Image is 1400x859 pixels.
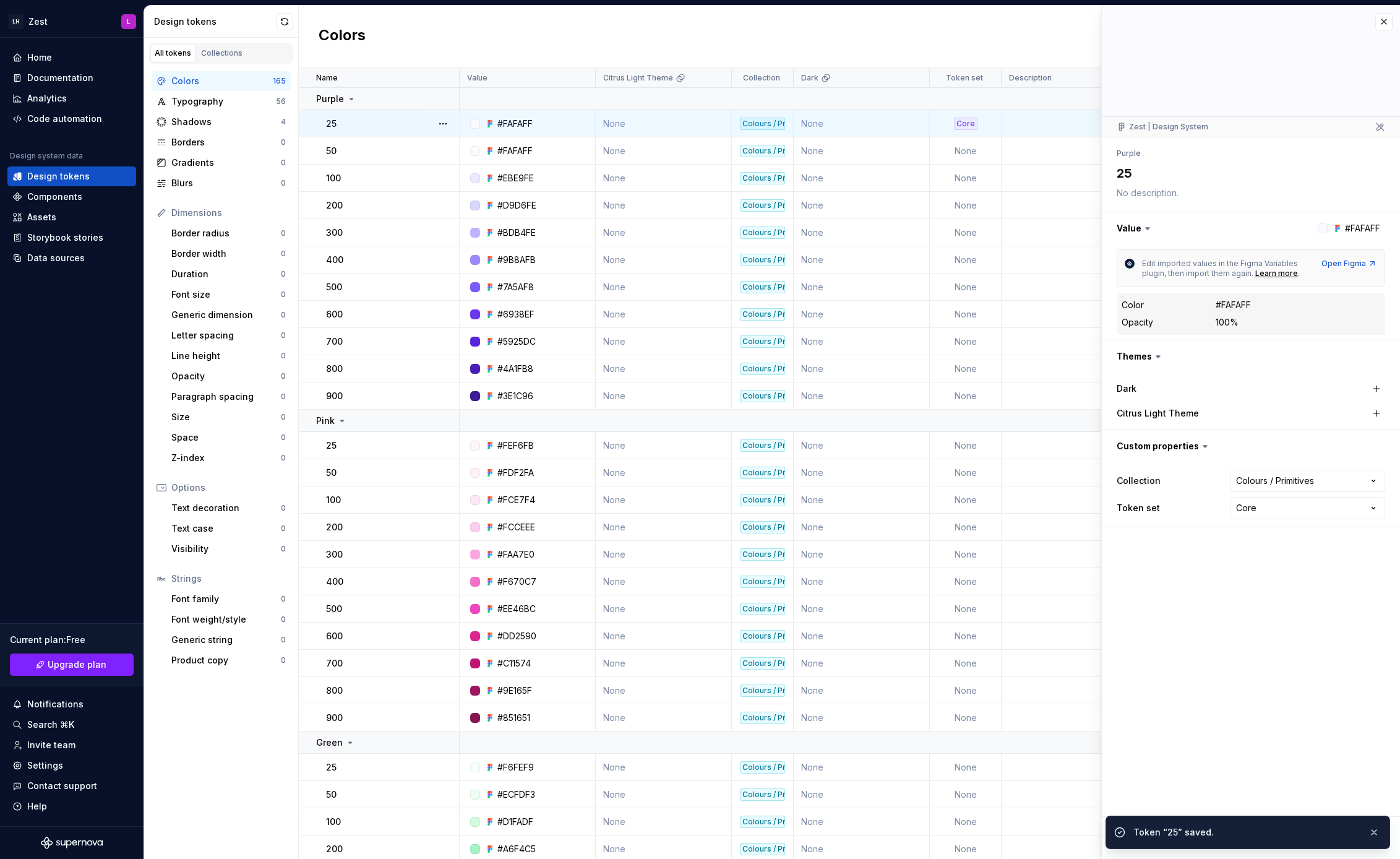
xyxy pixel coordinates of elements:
[794,623,930,650] td: None
[930,165,1002,192] td: None
[326,172,341,184] p: 100
[281,433,286,442] div: 0
[171,75,273,87] div: Colors
[930,623,1002,650] td: None
[326,494,341,506] p: 100
[740,254,785,266] div: Colours / Primitives
[930,301,1002,328] td: None
[497,548,535,561] div: #FAA7E0
[794,568,930,595] td: None
[127,17,131,27] div: L
[596,541,732,568] td: None
[171,227,281,240] div: Border radius
[794,808,930,835] td: None
[166,519,291,538] a: Text case0
[740,630,785,642] div: Colours / Primitives
[27,780,97,792] div: Contact support
[946,73,983,83] p: Token set
[171,329,281,342] div: Letter spacing
[497,145,533,157] div: #FAFAFF
[930,137,1002,165] td: None
[2,8,141,35] button: LHZestL
[596,514,732,541] td: None
[27,719,74,731] div: Search ⌘K
[1255,269,1298,278] div: Learn more
[326,118,337,130] p: 25
[326,657,343,670] p: 700
[497,439,534,452] div: #FEF6FB
[326,761,337,774] p: 25
[1117,122,1208,132] div: Zest | Design System
[930,192,1002,219] td: None
[7,796,136,816] button: Help
[930,677,1002,704] td: None
[281,351,286,361] div: 0
[596,704,732,732] td: None
[740,199,785,212] div: Colours / Primitives
[596,568,732,595] td: None
[152,112,291,132] a: Shadows4
[743,73,780,83] p: Collection
[7,48,136,67] a: Home
[281,117,286,127] div: 4
[497,308,535,321] div: #6938EF
[497,199,536,212] div: #D9D6FE
[801,73,818,83] p: Dark
[596,110,732,137] td: None
[497,712,530,724] div: #851651
[326,684,343,697] p: 800
[930,595,1002,623] td: None
[497,603,536,615] div: #EE46BC
[740,118,785,130] div: Colours / Primitives
[740,712,785,724] div: Colours / Primitives
[740,761,785,774] div: Colours / Primitives
[166,366,291,386] a: Opacity0
[1117,407,1199,420] label: Citrus Light Theme
[9,14,24,29] div: LH
[273,76,286,86] div: 165
[166,630,291,650] a: Generic string0
[166,387,291,407] a: Paragraph spacing0
[7,68,136,88] a: Documentation
[326,788,337,801] p: 50
[497,172,534,184] div: #EBE9FE
[497,684,532,697] div: #9E165F
[27,759,63,772] div: Settings
[740,684,785,697] div: Colours / Primitives
[171,593,281,605] div: Font family
[171,207,286,219] div: Dimensions
[794,541,930,568] td: None
[1122,299,1144,311] div: Color
[27,51,52,64] div: Home
[326,816,341,828] p: 100
[326,467,337,479] p: 50
[596,137,732,165] td: None
[1114,162,1383,184] textarea: 25
[794,677,930,704] td: None
[794,110,930,137] td: None
[166,326,291,345] a: Letter spacing0
[930,432,1002,459] td: None
[171,522,281,535] div: Text case
[326,548,343,561] p: 300
[166,498,291,518] a: Text decoration0
[7,776,136,796] button: Contact support
[27,698,84,710] div: Notifications
[171,288,281,301] div: Font size
[326,145,337,157] p: 50
[794,137,930,165] td: None
[794,595,930,623] td: None
[497,576,536,588] div: #F670C7
[171,481,286,494] div: Options
[930,808,1002,835] td: None
[954,118,977,130] div: Core
[326,630,343,642] p: 600
[166,589,291,609] a: Font family0
[171,177,281,189] div: Blurs
[281,503,286,513] div: 0
[1321,259,1377,269] div: Open Figma
[171,654,281,667] div: Product copy
[740,788,785,801] div: Colours / Primitives
[171,157,281,169] div: Gradients
[596,165,732,192] td: None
